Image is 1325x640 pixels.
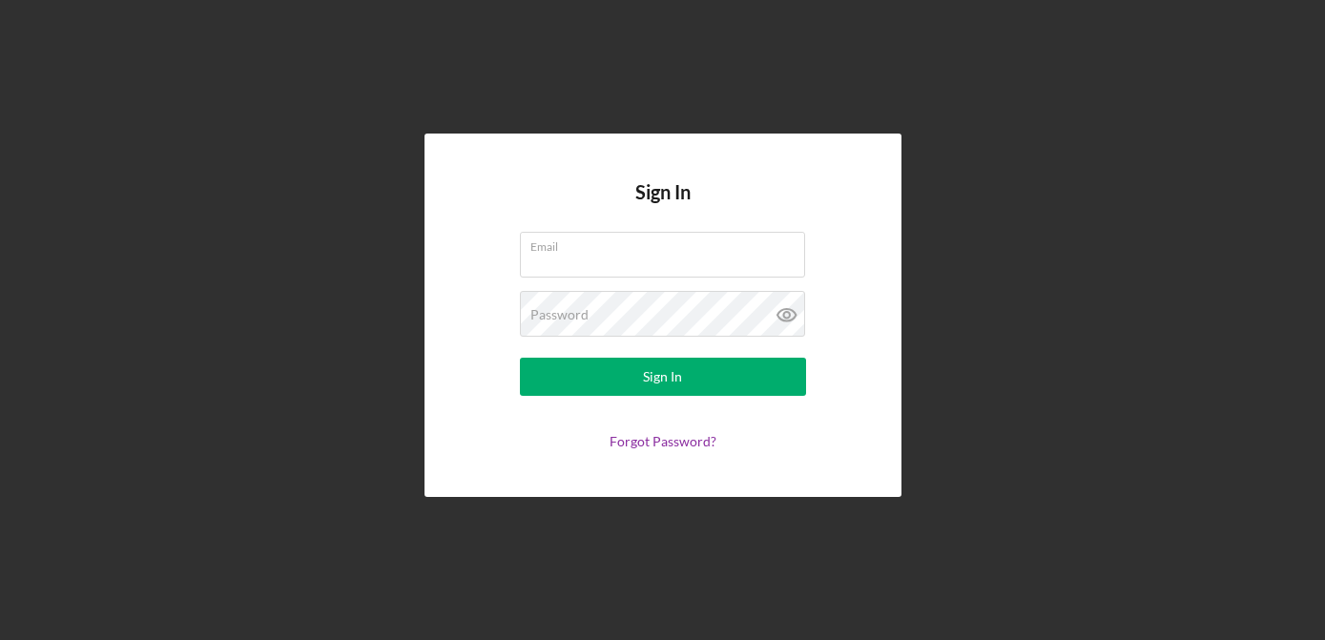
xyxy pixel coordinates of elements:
[530,307,589,322] label: Password
[610,433,716,449] a: Forgot Password?
[635,181,691,232] h4: Sign In
[643,358,682,396] div: Sign In
[520,358,806,396] button: Sign In
[530,233,805,254] label: Email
